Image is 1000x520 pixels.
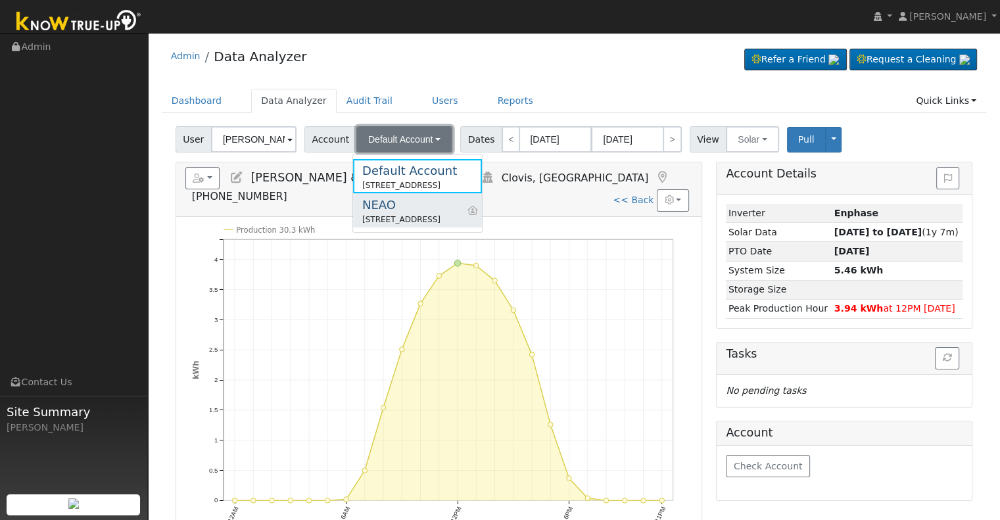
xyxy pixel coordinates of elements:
text: 3.5 [209,286,218,293]
circle: onclick="" [232,498,237,504]
circle: onclick="" [641,498,646,504]
a: Data Analyzer [251,89,337,113]
div: NEAO [362,196,440,214]
div: [STREET_ADDRESS] [362,179,457,191]
circle: onclick="" [362,468,368,473]
td: Storage Size [726,280,832,299]
span: User [176,126,212,153]
div: Default Account [362,162,457,179]
span: [PERSON_NAME] [909,11,986,22]
a: Data Analyzer [214,49,306,64]
strong: ID: 4392477, authorized: 03/26/24 [834,208,878,218]
circle: onclick="" [418,301,423,306]
circle: onclick="" [288,498,293,504]
span: Check Account [734,461,803,471]
text: 1 [214,437,218,444]
a: << Back [613,195,654,205]
text: 2.5 [209,346,218,353]
button: Refresh [935,347,959,369]
td: PTO Date [726,242,832,261]
button: Check Account [726,455,810,477]
circle: onclick="" [622,498,627,504]
td: System Size [726,261,832,280]
circle: onclick="" [659,498,665,504]
span: Clovis, [GEOGRAPHIC_DATA] [502,172,649,184]
strong: 3.94 kWh [834,303,884,314]
circle: onclick="" [269,498,274,504]
circle: onclick="" [585,496,590,501]
circle: onclick="" [604,498,609,504]
circle: onclick="" [437,273,442,279]
circle: onclick="" [306,498,312,504]
span: [PHONE_NUMBER] [192,190,287,202]
circle: onclick="" [511,308,516,313]
a: < [502,126,520,153]
a: Reports [488,89,543,113]
a: Map [655,171,669,184]
circle: onclick="" [492,278,498,283]
h5: Tasks [726,347,963,361]
a: > [663,126,681,153]
circle: onclick="" [529,352,535,358]
a: Edit User (11451) [229,171,244,184]
circle: onclick="" [325,498,330,504]
span: Pull [798,134,815,145]
img: retrieve [959,55,970,65]
img: Know True-Up [10,7,148,37]
a: Quick Links [906,89,986,113]
circle: onclick="" [473,263,479,268]
img: retrieve [828,55,839,65]
span: Site Summary [7,403,141,421]
circle: onclick="" [399,346,404,352]
circle: onclick="" [381,405,386,410]
text: 0 [214,496,218,504]
button: Pull [787,127,826,153]
span: [DATE] [834,246,870,256]
circle: onclick="" [454,260,461,266]
strong: [DATE] to [DATE] [834,227,922,237]
i: No pending tasks [726,385,806,396]
a: Dashboard [162,89,232,113]
a: Admin [171,51,201,61]
a: Request a Cleaning [849,49,977,71]
span: View [690,126,727,153]
button: Issue History [936,167,959,189]
button: Solar [726,126,778,153]
circle: onclick="" [567,476,572,481]
span: Account [304,126,357,153]
strong: 5.46 kWh [834,265,884,275]
a: Users [422,89,468,113]
text: 0.5 [209,467,218,474]
text: 3 [214,316,218,323]
div: [PERSON_NAME] [7,421,141,435]
td: at 12PM [DATE] [832,299,963,318]
img: retrieve [68,498,79,509]
text: 1.5 [209,406,218,414]
td: Inverter [726,204,832,223]
text: 4 [214,256,218,263]
span: [PERSON_NAME] & [PERSON_NAME] [250,171,459,184]
text: kWh [191,360,200,379]
a: Refer a Friend [744,49,847,71]
h5: Account [726,426,773,439]
circle: onclick="" [548,422,553,427]
h5: Account Details [726,167,963,181]
span: (1y 7m) [834,227,959,237]
span: Default Account [368,134,433,145]
a: Set as Primary Account [467,205,479,216]
div: [STREET_ADDRESS] [362,214,440,225]
circle: onclick="" [343,497,348,502]
a: Login As (last 04/27/2024 12:25:26 PM) [481,171,495,184]
circle: onclick="" [250,498,256,504]
a: Audit Trail [337,89,402,113]
text: 2 [214,376,218,383]
input: Select a User [211,126,297,153]
td: Peak Production Hour [726,299,832,318]
td: Solar Data [726,223,832,242]
span: Dates [460,126,502,153]
button: Default Account [356,126,452,153]
text: Production 30.3 kWh [236,225,315,234]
